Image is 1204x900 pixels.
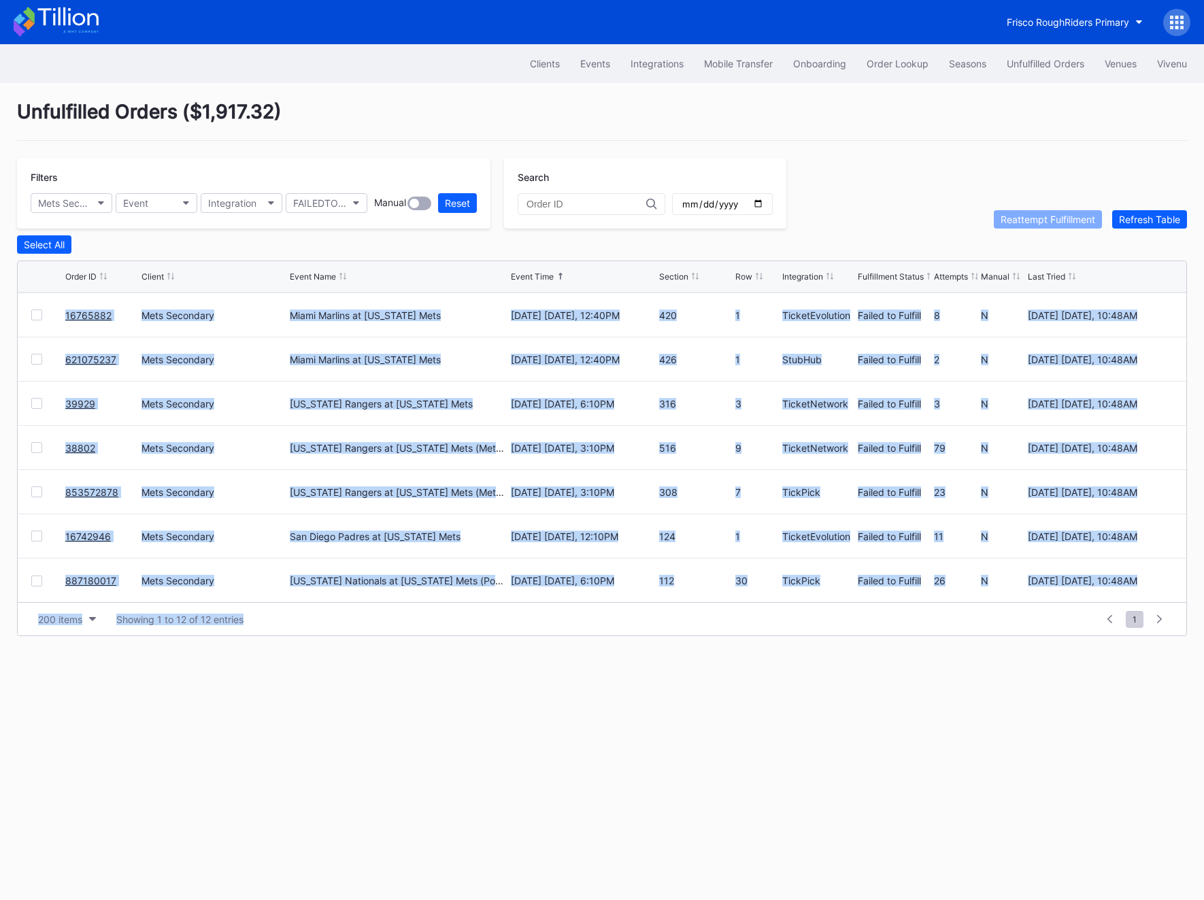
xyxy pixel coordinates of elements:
div: Filters [31,171,477,183]
div: [DATE] [DATE], 12:10PM [511,531,656,542]
div: 3 [934,398,977,410]
input: Order ID [526,199,646,210]
div: [DATE] [DATE], 10:48AM [1028,354,1173,365]
div: 30 [735,575,779,586]
div: [DATE] [DATE], 10:48AM [1028,310,1173,321]
button: Reset [438,193,477,213]
div: Reset [445,197,470,209]
button: Order Lookup [856,51,939,76]
a: 39929 [65,398,95,410]
div: N [981,310,1024,321]
button: Integration [201,193,282,213]
div: Section [659,271,688,282]
div: Frisco RoughRiders Primary [1007,16,1129,28]
div: Vivenu [1157,58,1187,69]
div: Reattempt Fulfillment [1001,214,1095,225]
div: [DATE] [DATE], 6:10PM [511,398,656,410]
div: [US_STATE] Rangers at [US_STATE] Mets (Mets Alumni Classic/Mrs. Met Taxicab [GEOGRAPHIC_DATA] Giv... [290,486,507,498]
div: [DATE] [DATE], 12:40PM [511,310,656,321]
div: [DATE] [DATE], 10:48AM [1028,442,1173,454]
div: TickPick [782,575,855,586]
div: TicketNetwork [782,442,855,454]
div: Order ID [65,271,97,282]
div: [US_STATE] Rangers at [US_STATE] Mets [290,398,473,410]
div: StubHub [782,354,855,365]
div: Mets Secondary [141,531,286,542]
div: [US_STATE] Rangers at [US_STATE] Mets (Mets Alumni Classic/Mrs. Met Taxicab [GEOGRAPHIC_DATA] Giv... [290,442,507,454]
div: [DATE] [DATE], 10:48AM [1028,398,1173,410]
div: 1 [735,310,779,321]
div: 2 [934,354,977,365]
div: TicketNetwork [782,398,855,410]
button: Unfulfilled Orders [997,51,1094,76]
div: Mets Secondary [141,442,286,454]
div: N [981,442,1024,454]
div: [DATE] [DATE], 3:10PM [511,442,656,454]
div: TicketEvolution [782,531,855,542]
button: FAILEDTOFULFILL [286,193,367,213]
span: 1 [1126,611,1143,628]
button: Frisco RoughRiders Primary [997,10,1153,35]
div: 200 items [38,614,82,625]
div: Manual [374,197,406,210]
div: Venues [1105,58,1137,69]
div: Row [735,271,752,282]
button: Reattempt Fulfillment [994,210,1102,229]
a: Onboarding [783,51,856,76]
button: Integrations [620,51,694,76]
div: 124 [659,531,732,542]
div: Unfulfilled Orders [1007,58,1084,69]
div: Event [123,197,148,209]
div: Integration [208,197,256,209]
div: 8 [934,310,977,321]
div: 426 [659,354,732,365]
div: Mets Secondary [141,310,286,321]
div: Event Time [511,271,554,282]
div: Mets Secondary [38,197,91,209]
div: Clients [530,58,560,69]
div: 23 [934,486,977,498]
div: 316 [659,398,732,410]
div: [DATE] [DATE], 12:40PM [511,354,656,365]
div: Select All [24,239,65,250]
button: Seasons [939,51,997,76]
div: Order Lookup [867,58,929,69]
div: Failed to Fulfill [858,531,931,542]
div: 79 [934,442,977,454]
div: [DATE] [DATE], 6:10PM [511,575,656,586]
div: Failed to Fulfill [858,575,931,586]
div: Failed to Fulfill [858,354,931,365]
div: 420 [659,310,732,321]
div: Refresh Table [1119,214,1180,225]
div: 26 [934,575,977,586]
div: Manual [981,271,1009,282]
a: 16742946 [65,531,111,542]
div: N [981,398,1024,410]
button: Select All [17,235,71,254]
div: Unfulfilled Orders ( $1,917.32 ) [17,100,1187,141]
div: N [981,354,1024,365]
div: Mobile Transfer [704,58,773,69]
div: Integration [782,271,823,282]
div: TickPick [782,486,855,498]
div: [DATE] [DATE], 10:48AM [1028,486,1173,498]
div: N [981,531,1024,542]
div: 308 [659,486,732,498]
div: [DATE] [DATE], 10:48AM [1028,575,1173,586]
a: Clients [520,51,570,76]
a: 16765882 [65,310,112,321]
button: Vivenu [1147,51,1197,76]
a: 887180017 [65,575,116,586]
a: Mobile Transfer [694,51,783,76]
div: Mets Secondary [141,354,286,365]
button: Events [570,51,620,76]
div: [DATE] [DATE], 10:48AM [1028,531,1173,542]
button: 200 items [31,610,103,629]
div: Failed to Fulfill [858,486,931,498]
div: TicketEvolution [782,310,855,321]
